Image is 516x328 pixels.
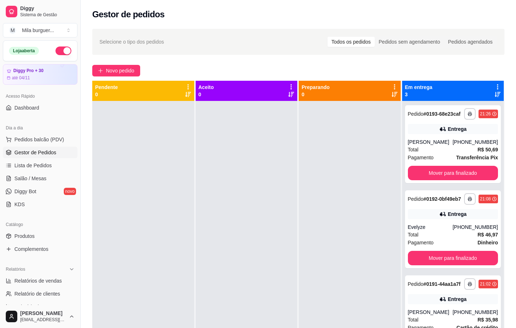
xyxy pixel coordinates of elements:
a: Diggy Botnovo [3,186,77,197]
button: Select a team [3,23,77,37]
a: Lista de Pedidos [3,160,77,171]
div: Evelyze [408,223,453,231]
span: Produtos [14,232,35,240]
button: [PERSON_NAME][EMAIL_ADDRESS][DOMAIN_NAME] [3,308,77,325]
div: Mila burguer ... [22,27,54,34]
button: Pedidos balcão (PDV) [3,134,77,145]
div: [PHONE_NUMBER] [453,309,498,316]
strong: Transferência Pix [456,155,498,160]
a: DiggySistema de Gestão [3,3,77,20]
span: Dashboard [14,104,39,111]
strong: R$ 50,69 [477,147,498,152]
div: Pedidos sem agendamento [375,37,444,47]
a: Relatório de clientes [3,288,77,300]
span: Pedido [408,111,424,117]
span: Diggy Bot [14,188,36,195]
span: Pedidos balcão (PDV) [14,136,64,143]
span: Total [408,316,419,324]
span: [PERSON_NAME] [20,310,66,317]
div: [PHONE_NUMBER] [453,138,498,146]
a: Complementos [3,243,77,255]
a: Relatório de mesas [3,301,77,313]
span: Relatórios de vendas [14,277,62,284]
span: Novo pedido [106,67,134,75]
span: Diggy [20,5,75,12]
span: KDS [14,201,25,208]
div: Pedidos agendados [444,37,497,47]
p: Pendente [95,84,118,91]
div: 21:26 [480,111,491,117]
span: Selecione o tipo dos pedidos [99,38,164,46]
article: até 04/11 [12,75,30,81]
span: M [9,27,16,34]
strong: R$ 35,98 [477,317,498,323]
span: Relatórios [6,266,25,272]
p: Aceito [199,84,214,91]
span: Total [408,231,419,239]
span: Total [408,146,419,154]
a: Salão / Mesas [3,173,77,184]
div: Catálogo [3,219,77,230]
button: Mover para finalizado [408,166,498,180]
div: 21:02 [480,281,491,287]
button: Novo pedido [92,65,140,76]
div: Acesso Rápido [3,90,77,102]
div: Dia a dia [3,122,77,134]
span: Pedido [408,281,424,287]
div: [PERSON_NAME] [408,309,453,316]
div: Todos os pedidos [328,37,375,47]
strong: Dinheiro [477,240,498,245]
a: Relatórios de vendas [3,275,77,287]
span: Relatório de mesas [14,303,58,310]
h2: Gestor de pedidos [92,9,165,20]
a: Dashboard [3,102,77,114]
div: [PHONE_NUMBER] [453,223,498,231]
strong: # 0191-44aa1a7f [423,281,461,287]
div: 21:08 [480,196,491,202]
div: Entrega [448,125,467,133]
p: 0 [302,91,330,98]
p: 0 [95,91,118,98]
span: Relatório de clientes [14,290,60,297]
p: Preparando [302,84,330,91]
span: [EMAIL_ADDRESS][DOMAIN_NAME] [20,317,66,323]
strong: # 0193-68e23caf [423,111,461,117]
div: Loja aberta [9,47,39,55]
span: plus [98,68,103,73]
button: Mover para finalizado [408,251,498,265]
span: Pagamento [408,154,434,161]
button: Alterar Status [55,46,71,55]
p: 3 [405,91,432,98]
strong: R$ 46,97 [477,232,498,238]
span: Gestor de Pedidos [14,149,56,156]
div: [PERSON_NAME] [408,138,453,146]
a: Produtos [3,230,77,242]
span: Salão / Mesas [14,175,46,182]
a: KDS [3,199,77,210]
a: Diggy Pro + 30até 04/11 [3,64,77,85]
span: Pagamento [408,239,434,247]
a: Gestor de Pedidos [3,147,77,158]
div: Entrega [448,210,467,218]
span: Complementos [14,245,48,253]
p: Em entrega [405,84,432,91]
div: Entrega [448,296,467,303]
span: Lista de Pedidos [14,162,52,169]
span: Sistema de Gestão [20,12,75,18]
p: 0 [199,91,214,98]
strong: # 0192-0bf49eb7 [423,196,461,202]
article: Diggy Pro + 30 [13,68,44,74]
span: Pedido [408,196,424,202]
